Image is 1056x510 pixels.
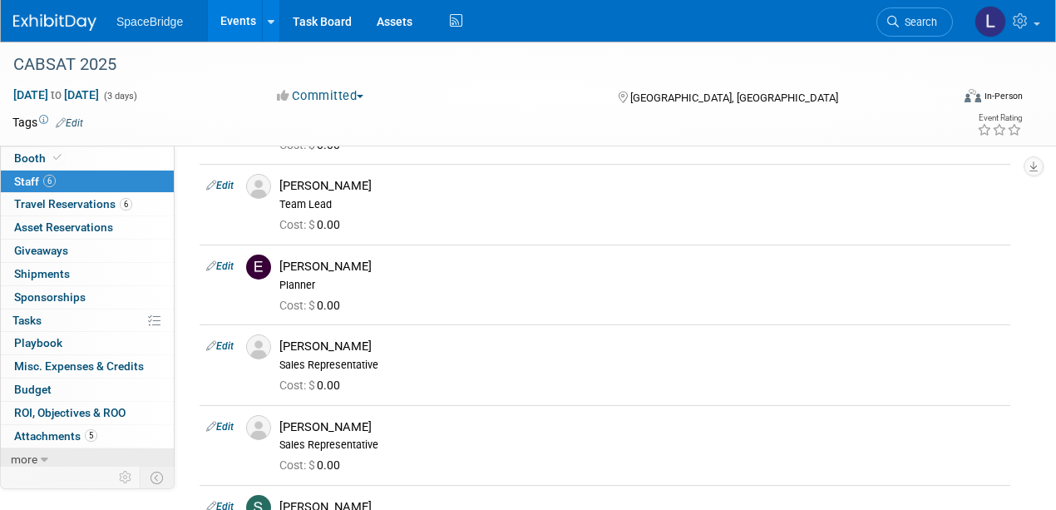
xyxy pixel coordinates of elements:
a: Misc. Expenses & Credits [1,355,174,378]
a: Edit [206,421,234,433]
div: [PERSON_NAME] [279,339,1004,354]
div: In-Person [984,90,1023,102]
a: Shipments [1,263,174,285]
span: Playbook [14,336,62,349]
div: [PERSON_NAME] [279,259,1004,275]
span: Misc. Expenses & Credits [14,359,144,373]
div: Sales Representative [279,438,1004,452]
div: Sales Representative [279,359,1004,372]
span: 0.00 [279,218,347,231]
a: Edit [56,117,83,129]
span: Travel Reservations [14,197,132,210]
span: Cost: $ [279,299,317,312]
div: Planner [279,279,1004,292]
span: Asset Reservations [14,220,113,234]
span: [GEOGRAPHIC_DATA], [GEOGRAPHIC_DATA] [630,92,838,104]
div: Event Format [876,87,1024,111]
a: Search [876,7,953,37]
span: SpaceBridge [116,15,183,28]
span: [DATE] [DATE] [12,87,100,102]
img: Associate-Profile-5.png [246,174,271,199]
span: Cost: $ [279,458,317,472]
a: Travel Reservations6 [1,193,174,215]
span: Search [899,16,937,28]
a: Asset Reservations [1,216,174,239]
span: Cost: $ [279,379,317,392]
a: ROI, Objectives & ROO [1,402,174,424]
span: Budget [14,383,52,396]
a: Attachments5 [1,425,174,448]
div: [PERSON_NAME] [279,178,1004,194]
span: Tasks [12,314,42,327]
td: Tags [12,114,83,131]
a: Tasks [1,309,174,332]
span: Staff [14,175,56,188]
a: Booth [1,147,174,170]
span: Shipments [14,267,70,280]
div: CABSAT 2025 [7,50,936,80]
span: Cost: $ [279,138,317,151]
span: 0.00 [279,138,347,151]
span: more [11,453,37,466]
button: Committed [271,87,370,105]
img: ExhibitDay [13,14,96,31]
span: 0.00 [279,379,347,392]
a: Edit [206,180,234,191]
a: Playbook [1,332,174,354]
a: more [1,448,174,471]
span: Attachments [14,429,97,443]
div: Team Lead [279,198,1004,211]
div: Event Rating [977,114,1022,122]
span: 5 [85,429,97,442]
img: Format-Inperson.png [965,89,981,102]
img: Associate-Profile-5.png [246,334,271,359]
a: Sponsorships [1,286,174,309]
span: (3 days) [102,91,137,102]
a: Edit [206,340,234,352]
img: Associate-Profile-5.png [246,415,271,440]
span: to [48,88,64,102]
span: Sponsorships [14,290,86,304]
span: Giveaways [14,244,68,257]
a: Budget [1,379,174,401]
span: 0.00 [279,458,347,472]
span: ROI, Objectives & ROO [14,406,126,419]
a: Giveaways [1,240,174,262]
span: Cost: $ [279,218,317,231]
img: Luminita Oprescu [975,6,1006,37]
td: Toggle Event Tabs [141,467,175,488]
span: Booth [14,151,65,165]
img: E.jpg [246,255,271,280]
a: Staff6 [1,171,174,193]
span: 6 [43,175,56,187]
td: Personalize Event Tab Strip [111,467,141,488]
a: Edit [206,260,234,272]
span: 6 [120,198,132,210]
i: Booth reservation complete [53,153,62,162]
div: [PERSON_NAME] [279,419,1004,435]
span: 0.00 [279,299,347,312]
